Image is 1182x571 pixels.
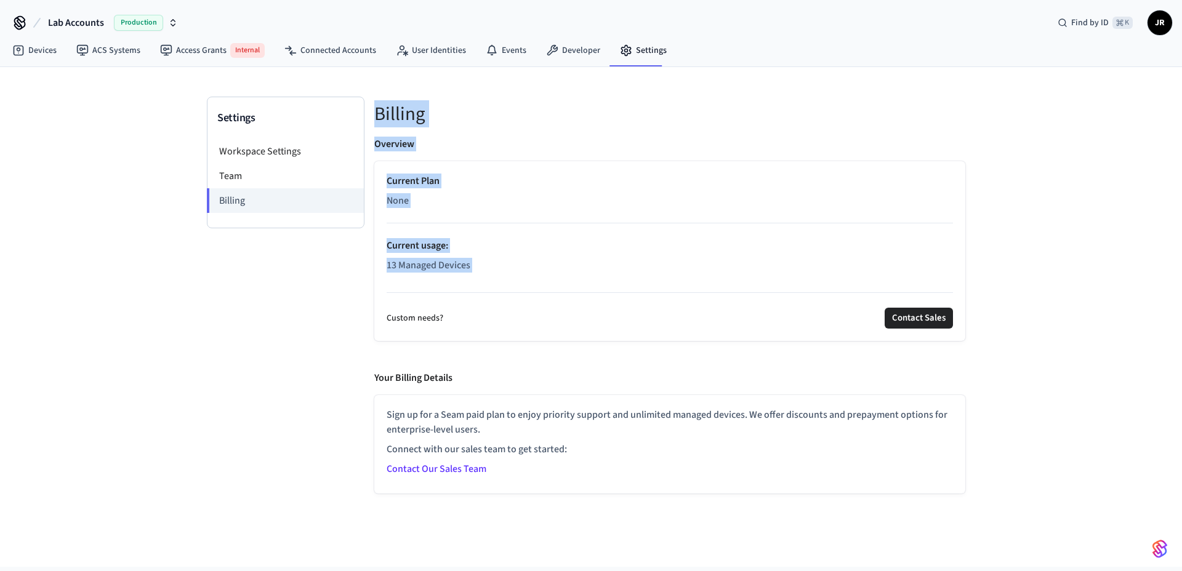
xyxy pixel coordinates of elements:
[387,442,953,457] p: Connect with our sales team to get started:
[476,39,536,62] a: Events
[275,39,386,62] a: Connected Accounts
[387,258,953,273] p: 13 Managed Devices
[610,39,677,62] a: Settings
[207,188,364,213] li: Billing
[1071,17,1109,29] span: Find by ID
[230,43,265,58] span: Internal
[387,193,409,208] span: None
[386,39,476,62] a: User Identities
[207,164,364,188] li: Team
[1148,10,1172,35] button: JR
[1149,12,1171,34] span: JR
[387,174,953,188] p: Current Plan
[66,39,150,62] a: ACS Systems
[387,462,486,476] a: Contact Our Sales Team
[387,308,953,329] div: Custom needs?
[387,238,953,253] p: Current usage :
[387,407,953,437] p: Sign up for a Seam paid plan to enjoy priority support and unlimited managed devices. We offer di...
[885,308,953,329] button: Contact Sales
[2,39,66,62] a: Devices
[374,370,452,385] p: Your Billing Details
[114,15,163,31] span: Production
[536,39,610,62] a: Developer
[207,139,364,164] li: Workspace Settings
[374,137,414,151] p: Overview
[48,15,104,30] span: Lab Accounts
[217,110,354,127] h3: Settings
[1112,17,1133,29] span: ⌘ K
[150,38,275,63] a: Access GrantsInternal
[374,102,965,127] h5: Billing
[1048,12,1143,34] div: Find by ID⌘ K
[1152,539,1167,559] img: SeamLogoGradient.69752ec5.svg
